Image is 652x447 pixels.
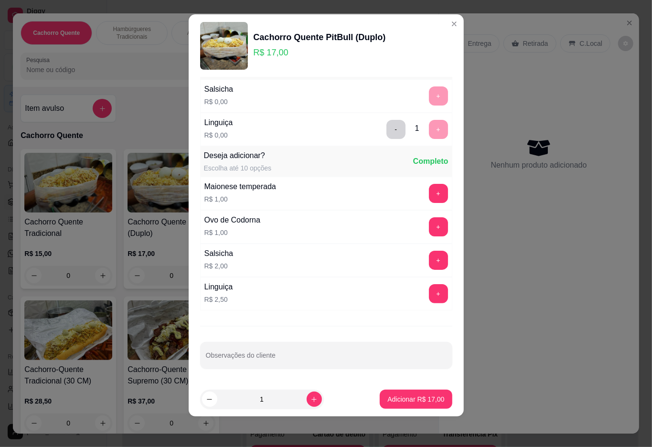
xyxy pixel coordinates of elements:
div: Escolha até 10 opções [204,163,272,173]
button: add [429,251,448,270]
p: R$ 0,00 [204,130,233,140]
div: Salsicha [204,248,233,259]
div: Cachorro Quente PitBull (Duplo) [254,31,386,44]
p: R$ 2,50 [204,295,233,304]
button: add [429,284,448,303]
button: Close [447,16,462,32]
p: Adicionar R$ 17,00 [387,394,444,404]
div: 1 [415,123,419,134]
button: decrease-product-quantity [202,392,217,407]
button: delete [386,120,406,139]
p: R$ 1,00 [204,228,260,237]
div: Linguiça [204,117,233,128]
input: Observações do cliente [206,354,447,364]
div: Maionese temperada [204,181,276,192]
div: Completo [413,156,449,167]
p: R$ 2,00 [204,261,233,271]
div: Linguiça [204,281,233,293]
p: R$ 1,00 [204,194,276,204]
button: increase-product-quantity [307,392,322,407]
img: product-image [200,22,248,70]
button: add [429,217,448,236]
button: Adicionar R$ 17,00 [380,390,452,409]
p: R$ 17,00 [254,46,386,59]
div: Deseja adicionar? [204,150,272,161]
div: Salsicha [204,84,233,95]
p: R$ 0,00 [204,97,233,106]
div: Ovo de Codorna [204,214,260,226]
button: add [429,184,448,203]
